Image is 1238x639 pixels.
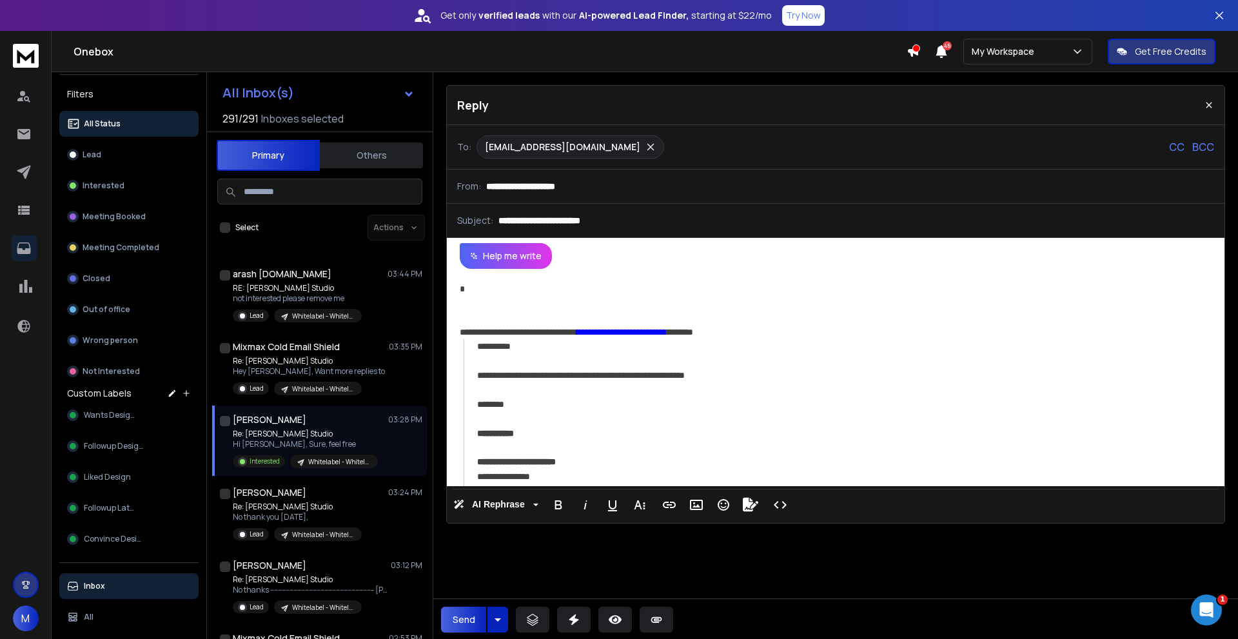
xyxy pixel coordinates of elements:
span: 1 [1217,595,1228,605]
h1: [PERSON_NAME] [233,559,306,572]
button: Insert Link (Ctrl+K) [657,492,682,518]
p: Whitelabel - Whitelabel 1 [292,384,354,394]
span: AI Rephrase [469,499,527,510]
span: Wants Design [84,410,135,420]
p: All Status [84,119,121,129]
h1: Mixmax Cold Email Shield [233,340,340,353]
button: Liked Design [59,464,199,490]
p: Interested [83,181,124,191]
p: Interested [250,457,280,466]
button: Signature [738,492,763,518]
button: Code View [768,492,792,518]
p: Inbox [84,581,105,591]
p: not interested please remove me [233,293,362,304]
p: 03:35 PM [389,342,422,352]
button: More Text [627,492,652,518]
button: All Inbox(s) [212,80,425,106]
p: Lead [250,529,264,539]
button: Emoticons [711,492,736,518]
p: Re: [PERSON_NAME] Studio [233,575,388,585]
button: Others [320,141,423,170]
h3: Filters [59,85,199,103]
p: RE: [PERSON_NAME] Studio [233,283,362,293]
p: Not Interested [83,366,140,377]
h3: Inboxes selected [261,111,344,126]
button: Closed [59,266,199,291]
p: BCC [1192,139,1214,155]
p: [EMAIL_ADDRESS][DOMAIN_NAME] [485,141,640,153]
span: Liked Design [84,472,131,482]
p: Whitelabel - Whitelabel 1 [292,311,354,321]
h1: [PERSON_NAME] [233,486,306,499]
p: Subject: [457,214,493,227]
span: Followup Later [84,503,137,513]
button: Try Now [782,5,825,26]
button: Italic (Ctrl+I) [573,492,598,518]
p: Re: [PERSON_NAME] Studio [233,502,362,512]
button: Meeting Completed [59,235,199,261]
button: Followup Later [59,495,199,521]
p: From: [457,180,481,193]
p: No thank you [DATE], [233,512,362,522]
p: Re: [PERSON_NAME] Studio [233,429,378,439]
button: Followup Design [59,433,199,459]
p: Whitelabel - Whitelabel 1 [292,603,354,613]
img: logo [13,44,39,68]
button: Send [441,607,486,633]
p: Lead [250,384,264,393]
p: Try Now [786,9,821,22]
button: All [59,604,199,630]
p: To: [457,141,471,153]
strong: verified leads [478,9,540,22]
button: Insert Image (Ctrl+P) [684,492,709,518]
p: Lead [83,150,101,160]
button: Out of office [59,297,199,322]
p: Hi [PERSON_NAME], Sure, feel free [233,439,378,449]
button: Get Free Credits [1108,39,1215,64]
button: All Status [59,111,199,137]
p: All [84,612,93,622]
p: Lead [250,602,264,612]
strong: AI-powered Lead Finder, [579,9,689,22]
p: Reply [457,96,489,114]
p: Get only with our starting at $22/mo [440,9,772,22]
h1: Onebox [74,44,907,59]
span: Convince Design [84,534,146,544]
p: Re: [PERSON_NAME] Studio [233,356,385,366]
button: M [13,605,39,631]
button: Primary [217,140,320,171]
button: Convince Design [59,526,199,552]
p: Hey [PERSON_NAME], Want more replies to [233,366,385,377]
p: My Workspace [972,45,1039,58]
p: Closed [83,273,110,284]
button: AI Rephrase [451,492,541,518]
button: Help me write [460,243,552,269]
p: 03:12 PM [391,560,422,571]
p: Get Free Credits [1135,45,1206,58]
button: Lead [59,142,199,168]
p: Meeting Booked [83,211,146,222]
iframe: Intercom live chat [1191,595,1222,625]
h1: arash [DOMAIN_NAME] [233,268,331,280]
p: 03:24 PM [388,487,422,498]
p: Out of office [83,304,130,315]
p: 03:28 PM [388,415,422,425]
span: 291 / 291 [222,111,259,126]
button: Not Interested [59,359,199,384]
button: Interested [59,173,199,199]
p: Whitelabel - Whitelabel 1 [308,457,370,467]
p: Whitelabel - Whitelabel 1 [292,530,354,540]
p: Meeting Completed [83,242,159,253]
label: Select [235,222,259,233]
button: Wants Design [59,402,199,428]
span: Followup Design [84,441,143,451]
p: CC [1169,139,1184,155]
h3: Custom Labels [67,387,132,400]
p: 03:44 PM [388,269,422,279]
h1: [PERSON_NAME] [233,413,306,426]
button: Meeting Booked [59,204,199,230]
p: Wrong person [83,335,138,346]
span: 45 [943,41,952,50]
